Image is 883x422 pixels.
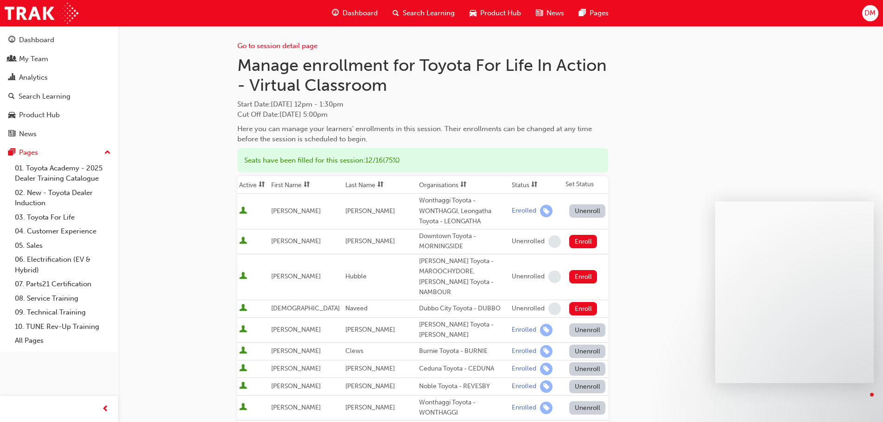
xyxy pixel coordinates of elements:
[419,303,508,314] div: Dubbo City Toyota - DUBBO
[564,176,608,194] th: Set Status
[512,237,545,246] div: Unenrolled
[345,326,395,334] span: [PERSON_NAME]
[540,380,553,393] span: learningRecordVerb_ENROLL-icon
[11,305,114,320] a: 09. Technical Training
[528,4,572,23] a: news-iconNews
[569,323,605,337] button: Unenroll
[419,256,508,298] div: [PERSON_NAME] Toyota - MAROOCHYDORE, [PERSON_NAME] Toyota - NAMBOUR
[540,402,553,414] span: learningRecordVerb_ENROLL-icon
[332,7,339,19] span: guage-icon
[480,8,521,19] span: Product Hub
[19,147,38,158] div: Pages
[271,100,343,108] span: [DATE] 12pm - 1:30pm
[19,129,37,139] div: News
[239,325,247,334] span: User is active
[239,304,247,313] span: User is active
[4,144,114,161] button: Pages
[546,8,564,19] span: News
[11,186,114,210] a: 02. New - Toyota Dealer Induction
[237,110,328,119] span: Cut Off Date : [DATE] 5:00pm
[419,195,508,227] div: Wonthaggi Toyota - WONTHAGGI, Leongatha Toyota - LEONGATHA
[11,224,114,239] a: 04. Customer Experience
[8,149,15,157] span: pages-icon
[11,277,114,291] a: 07. Parts21 Certification
[862,5,878,21] button: DM
[271,304,340,312] span: [DEMOGRAPHIC_DATA]
[237,148,608,173] div: Seats have been filled for this session : 12 / 16 ( 75% )
[393,7,399,19] span: search-icon
[540,363,553,375] span: learningRecordVerb_ENROLL-icon
[590,8,609,19] span: Pages
[540,324,553,336] span: learningRecordVerb_ENROLL-icon
[239,382,247,391] span: User is active
[271,326,321,334] span: [PERSON_NAME]
[239,272,247,281] span: User is active
[237,55,608,95] h1: Manage enrollment for Toyota For Life In Action - Virtual Classroom
[8,111,15,120] span: car-icon
[512,347,536,356] div: Enrolled
[419,231,508,252] div: Downtown Toyota - MORNINGSIDE
[19,72,48,83] div: Analytics
[569,302,597,315] button: Enroll
[460,181,467,189] span: sorting-icon
[419,320,508,340] div: [PERSON_NAME] Toyota - [PERSON_NAME]
[11,210,114,225] a: 03. Toyota For Life
[569,204,605,218] button: Unenroll
[569,380,605,393] button: Unenroll
[271,347,321,355] span: [PERSON_NAME]
[345,272,367,280] span: Hubble
[715,202,874,383] iframe: Intercom live chat message
[462,4,528,23] a: car-iconProduct Hub
[569,362,605,376] button: Unenroll
[19,54,48,64] div: My Team
[8,93,15,101] span: search-icon
[237,124,608,145] div: Here you can manage your learners' enrollments in this session. Their enrollments can be changed ...
[512,207,536,215] div: Enrolled
[569,401,605,415] button: Unenroll
[569,235,597,248] button: Enroll
[345,347,363,355] span: Clews
[8,74,15,82] span: chart-icon
[239,364,247,373] span: User is active
[343,8,378,19] span: Dashboard
[540,205,553,217] span: learningRecordVerb_ENROLL-icon
[579,7,586,19] span: pages-icon
[271,207,321,215] span: [PERSON_NAME]
[4,31,114,49] a: Dashboard
[271,365,321,372] span: [PERSON_NAME]
[4,126,114,143] a: News
[19,35,54,45] div: Dashboard
[4,69,114,86] a: Analytics
[512,365,536,373] div: Enrolled
[324,4,385,23] a: guage-iconDashboard
[4,50,114,68] a: My Team
[403,8,455,19] span: Search Learning
[102,403,109,415] span: prev-icon
[419,346,508,357] div: Burnie Toyota - BURNIE
[417,176,510,194] th: Toggle SortBy
[269,176,343,194] th: Toggle SortBy
[11,239,114,253] a: 05. Sales
[8,36,15,44] span: guage-icon
[345,382,395,390] span: [PERSON_NAME]
[512,382,536,391] div: Enrolled
[304,181,310,189] span: sorting-icon
[5,3,78,24] img: Trak
[419,397,508,418] div: Wonthaggi Toyota - WONTHAGGI
[377,181,384,189] span: sorting-icon
[4,107,114,124] a: Product Hub
[19,110,60,120] div: Product Hub
[864,8,876,19] span: DM
[512,304,545,313] div: Unenrolled
[4,30,114,144] button: DashboardMy TeamAnalyticsSearch LearningProduct HubNews
[572,4,616,23] a: pages-iconPages
[540,345,553,358] span: learningRecordVerb_ENROLL-icon
[237,176,269,194] th: Toggle SortBy
[510,176,564,194] th: Toggle SortBy
[239,237,247,246] span: User is active
[271,382,321,390] span: [PERSON_NAME]
[8,130,15,139] span: news-icon
[345,403,395,411] span: [PERSON_NAME]
[237,42,318,50] a: Go to session detail page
